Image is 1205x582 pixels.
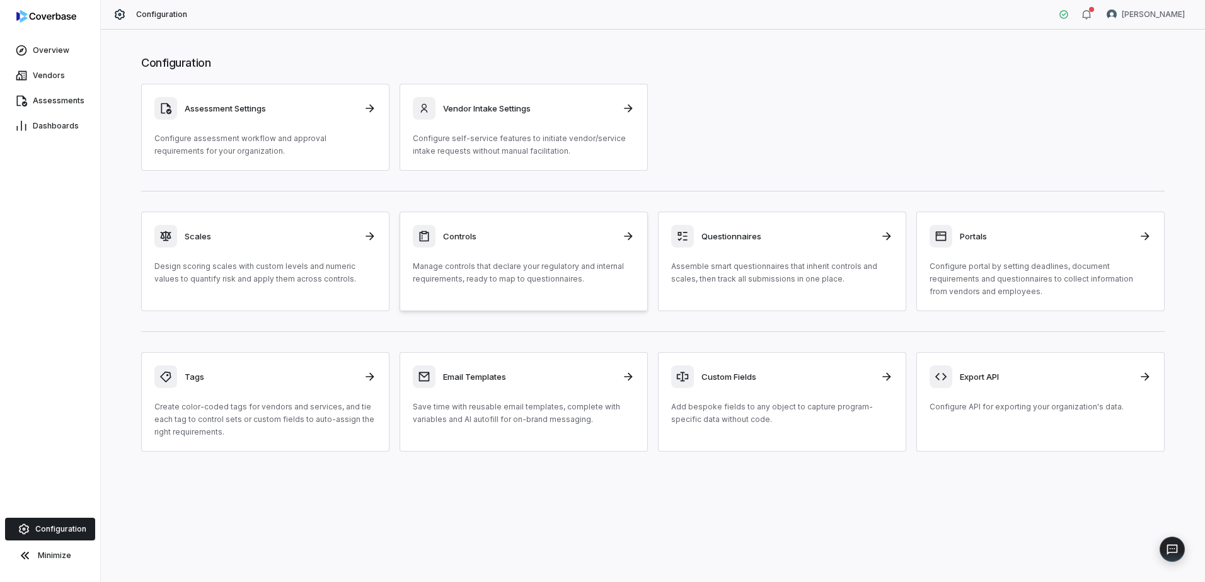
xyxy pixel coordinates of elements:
p: Configure API for exporting your organization's data. [930,401,1151,413]
a: QuestionnairesAssemble smart questionnaires that inherit controls and scales, then track all subm... [658,212,906,311]
a: Custom FieldsAdd bespoke fields to any object to capture program-specific data without code. [658,352,906,452]
span: Dashboards [33,121,79,131]
h3: Custom Fields [701,371,873,382]
p: Configure portal by setting deadlines, document requirements and questionnaires to collect inform... [930,260,1151,298]
a: Assessment SettingsConfigure assessment workflow and approval requirements for your organization. [141,84,389,171]
a: TagsCreate color-coded tags for vendors and services, and tie each tag to control sets or custom ... [141,352,389,452]
button: Minimize [5,543,95,568]
h3: Assessment Settings [185,103,356,114]
p: Manage controls that declare your regulatory and internal requirements, ready to map to questionn... [413,260,635,285]
h3: Email Templates [443,371,614,382]
h3: Controls [443,231,614,242]
span: Assessments [33,96,84,106]
span: Vendors [33,71,65,81]
h3: Questionnaires [701,231,873,242]
a: Vendor Intake SettingsConfigure self-service features to initiate vendor/service intake requests ... [400,84,648,171]
p: Configure self-service features to initiate vendor/service intake requests without manual facilit... [413,132,635,157]
h3: Vendor Intake Settings [443,103,614,114]
h3: Scales [185,231,356,242]
a: Export APIConfigure API for exporting your organization's data. [916,352,1165,452]
p: Configure assessment workflow and approval requirements for your organization. [154,132,376,157]
span: Configuration [35,524,86,534]
a: ScalesDesign scoring scales with custom levels and numeric values to quantify risk and apply them... [141,212,389,311]
p: Assemble smart questionnaires that inherit controls and scales, then track all submissions in one... [671,260,893,285]
button: Nic Weilbacher avatar[PERSON_NAME] [1099,5,1192,24]
span: Minimize [38,551,71,561]
a: Configuration [5,518,95,540]
p: Design scoring scales with custom levels and numeric values to quantify risk and apply them acros... [154,260,376,285]
span: Configuration [136,9,188,20]
a: Assessments [3,89,98,112]
a: Email TemplatesSave time with reusable email templates, complete with variables and AI autofill f... [400,352,648,452]
img: Nic Weilbacher avatar [1107,9,1117,20]
span: Overview [33,45,69,55]
p: Create color-coded tags for vendors and services, and tie each tag to control sets or custom fiel... [154,401,376,438]
h3: Portals [960,231,1131,242]
span: [PERSON_NAME] [1122,9,1185,20]
a: Overview [3,39,98,62]
a: PortalsConfigure portal by setting deadlines, document requirements and questionnaires to collect... [916,212,1165,311]
h3: Export API [960,371,1131,382]
p: Save time with reusable email templates, complete with variables and AI autofill for on-brand mes... [413,401,635,426]
a: Dashboards [3,115,98,137]
h3: Tags [185,371,356,382]
a: Vendors [3,64,98,87]
h1: Configuration [141,55,1165,71]
a: ControlsManage controls that declare your regulatory and internal requirements, ready to map to q... [400,212,648,311]
p: Add bespoke fields to any object to capture program-specific data without code. [671,401,893,426]
img: logo-D7KZi-bG.svg [16,10,76,23]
